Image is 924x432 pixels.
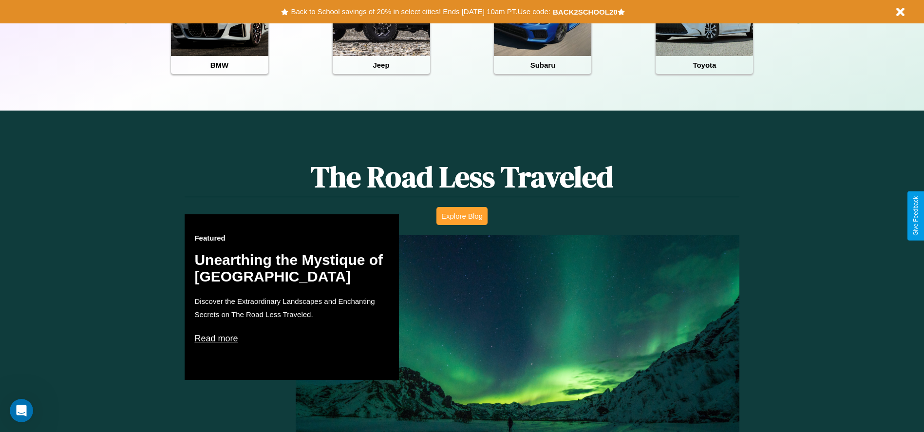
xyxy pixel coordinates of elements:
div: Give Feedback [912,196,919,236]
p: Read more [194,331,389,346]
h2: Unearthing the Mystique of [GEOGRAPHIC_DATA] [194,252,389,285]
h4: BMW [171,56,268,74]
h3: Featured [194,234,389,242]
p: Discover the Extraordinary Landscapes and Enchanting Secrets on The Road Less Traveled. [194,295,389,321]
h1: The Road Less Traveled [185,157,739,197]
h4: Toyota [656,56,753,74]
h4: Subaru [494,56,591,74]
button: Explore Blog [436,207,488,225]
iframe: Intercom live chat [10,399,33,422]
h4: Jeep [333,56,430,74]
b: BACK2SCHOOL20 [553,8,618,16]
button: Back to School savings of 20% in select cities! Ends [DATE] 10am PT.Use code: [288,5,552,19]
